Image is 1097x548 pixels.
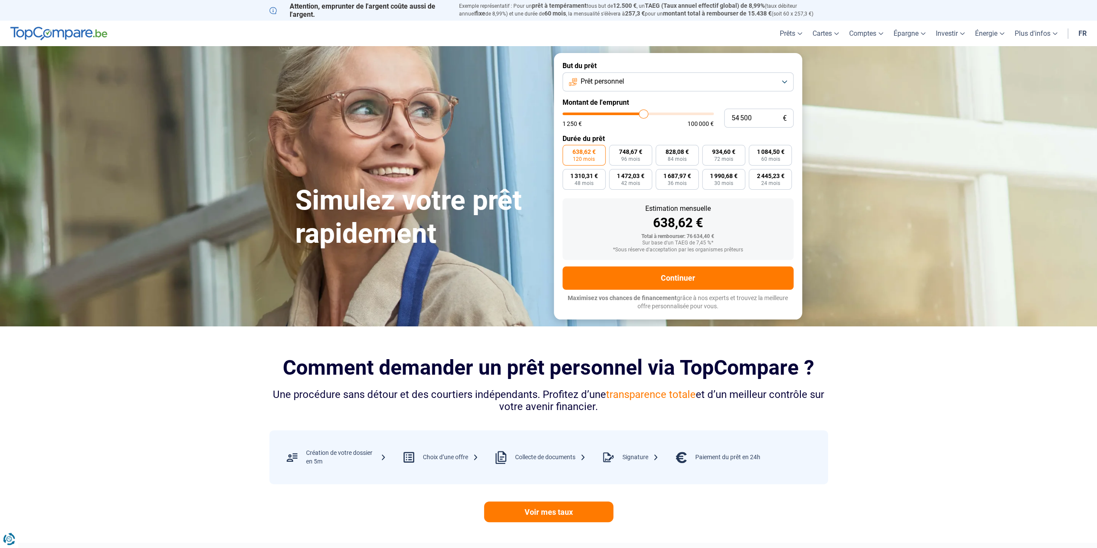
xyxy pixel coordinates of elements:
p: Attention, emprunter de l'argent coûte aussi de l'argent. [269,2,449,19]
h1: Simulez votre prêt rapidement [295,184,544,251]
button: Prêt personnel [563,72,794,91]
span: transparence totale [606,388,696,401]
a: Épargne [888,21,931,46]
div: Collecte de documents [515,453,586,462]
span: montant total à rembourser de 15.438 € [663,10,772,17]
span: 1 990,68 € [710,173,738,179]
span: fixe [475,10,485,17]
a: fr [1073,21,1092,46]
span: 1 310,31 € [570,173,598,179]
p: grâce à nos experts et trouvez la meilleure offre personnalisée pour vous. [563,294,794,311]
span: 1 687,97 € [663,173,691,179]
span: 36 mois [668,181,687,186]
label: Durée du prêt [563,135,794,143]
span: 12.500 € [613,2,637,9]
div: Choix d’une offre [423,453,478,462]
button: Continuer [563,266,794,290]
span: 934,60 € [712,149,735,155]
a: Comptes [844,21,888,46]
div: Total à rembourser: 76 634,40 € [569,234,787,240]
span: TAEG (Taux annuel effectif global) de 8,99% [645,2,765,9]
a: Cartes [807,21,844,46]
a: Prêts [775,21,807,46]
label: But du prêt [563,62,794,70]
span: 257,3 € [625,10,645,17]
div: Estimation mensuelle [569,205,787,212]
a: Voir mes taux [484,501,613,522]
div: *Sous réserve d'acceptation par les organismes prêteurs [569,247,787,253]
span: 96 mois [621,157,640,162]
span: 120 mois [573,157,595,162]
span: Prêt personnel [581,77,624,86]
span: 42 mois [621,181,640,186]
div: Sur base d'un TAEG de 7,45 %* [569,240,787,246]
span: 60 mois [544,10,566,17]
span: 638,62 € [572,149,596,155]
h2: Comment demander un prêt personnel via TopCompare ? [269,356,828,379]
div: Paiement du prêt en 24h [695,453,760,462]
span: 24 mois [761,181,780,186]
span: 1 250 € [563,121,582,127]
div: 638,62 € [569,216,787,229]
a: Plus d'infos [1009,21,1063,46]
span: 48 mois [575,181,594,186]
span: 60 mois [761,157,780,162]
span: 72 mois [714,157,733,162]
span: 1 084,50 € [756,149,784,155]
div: Une procédure sans détour et des courtiers indépendants. Profitez d’une et d’un meilleur contrôle... [269,388,828,413]
div: Création de votre dossier en 5m [306,449,386,466]
a: Énergie [970,21,1009,46]
a: Investir [931,21,970,46]
span: 1 472,03 € [617,173,644,179]
img: TopCompare [10,27,107,41]
span: 828,08 € [666,149,689,155]
span: 2 445,23 € [756,173,784,179]
span: 100 000 € [688,121,714,127]
span: € [783,115,787,122]
label: Montant de l'emprunt [563,98,794,106]
span: prêt à tempérament [532,2,587,9]
span: 748,67 € [619,149,642,155]
div: Signature [622,453,659,462]
p: Exemple représentatif : Pour un tous but de , un (taux débiteur annuel de 8,99%) et une durée de ... [459,2,828,18]
span: 30 mois [714,181,733,186]
span: 84 mois [668,157,687,162]
span: Maximisez vos chances de financement [568,294,677,301]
